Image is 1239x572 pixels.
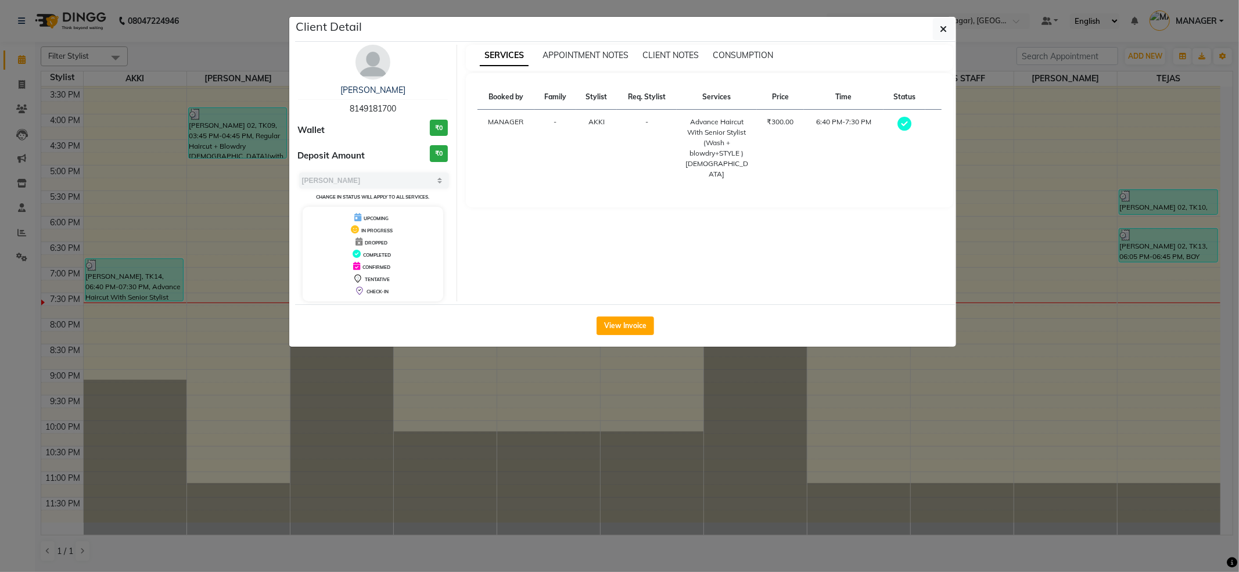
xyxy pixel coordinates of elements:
th: Family [534,85,576,110]
span: Wallet [298,124,325,137]
span: COMPLETED [363,252,391,258]
span: CHECK-IN [367,289,389,294]
span: DROPPED [365,240,387,246]
span: 8149181700 [350,103,396,114]
span: TENTATIVE [365,276,390,282]
span: Deposit Amount [298,149,365,163]
a: [PERSON_NAME] [340,85,405,95]
td: - [534,110,576,187]
div: ₹300.00 [764,117,797,127]
div: Advance Haircut With Senior Stylist (Wash + blowdry+STYLE ) [DEMOGRAPHIC_DATA] [684,117,750,179]
span: IN PROGRESS [361,228,393,233]
th: Status [884,85,925,110]
td: MANAGER [477,110,534,187]
h5: Client Detail [296,18,362,35]
span: CONFIRMED [362,264,390,270]
th: Req. Stylist [617,85,677,110]
span: AKKI [588,117,605,126]
span: SERVICES [480,45,529,66]
th: Booked by [477,85,534,110]
th: Services [677,85,757,110]
span: CLIENT NOTES [642,50,699,60]
th: Stylist [576,85,617,110]
span: UPCOMING [364,215,389,221]
button: View Invoice [597,316,654,335]
th: Time [804,85,884,110]
h3: ₹0 [430,120,448,136]
th: Price [757,85,804,110]
small: Change in status will apply to all services. [316,194,429,200]
td: 6:40 PM-7:30 PM [804,110,884,187]
h3: ₹0 [430,145,448,162]
td: - [617,110,677,187]
span: CONSUMPTION [713,50,773,60]
img: avatar [355,45,390,80]
span: APPOINTMENT NOTES [543,50,629,60]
